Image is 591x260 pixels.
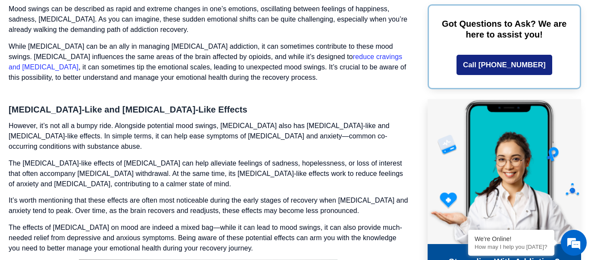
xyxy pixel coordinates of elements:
[428,99,581,244] img: Online Suboxone Treatment - Opioid Addiction Treatment using phone
[50,76,119,163] span: We're online!
[9,195,408,216] p: It’s worth mentioning that these effects are often most noticeable during the early stages of rec...
[457,55,552,75] a: Call [PHONE_NUMBER]
[4,171,164,201] textarea: Type your message and hit 'Enter'
[9,44,22,57] div: Navigation go back
[58,45,158,56] div: Chat with us now
[442,19,567,40] p: Got Questions to Ask? We are here to assist you!
[9,41,408,83] p: While [MEDICAL_DATA] can be an ally in managing [MEDICAL_DATA] addiction, it can sometimes contri...
[9,222,408,254] p: The effects of [MEDICAL_DATA] on mood are indeed a mixed bag—while it can lead to mood swings, it...
[9,105,408,114] h3: [MEDICAL_DATA]-Like and [MEDICAL_DATA]-Like Effects
[475,244,548,250] p: How may I help you today?
[9,158,408,189] p: The [MEDICAL_DATA]-like effects of [MEDICAL_DATA] can help alleviate feelings of sadness, hopeles...
[141,4,162,25] div: Minimize live chat window
[9,4,408,35] p: Mood swings can be described as rapid and extreme changes in one’s emotions, oscillating between ...
[463,61,546,69] span: Call [PHONE_NUMBER]
[475,235,548,242] div: We're Online!
[9,53,402,71] a: reduce cravings and [MEDICAL_DATA]
[9,121,408,152] p: However, it’s not all a bumpy ride. Alongside potential mood swings, [MEDICAL_DATA] also has [MED...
